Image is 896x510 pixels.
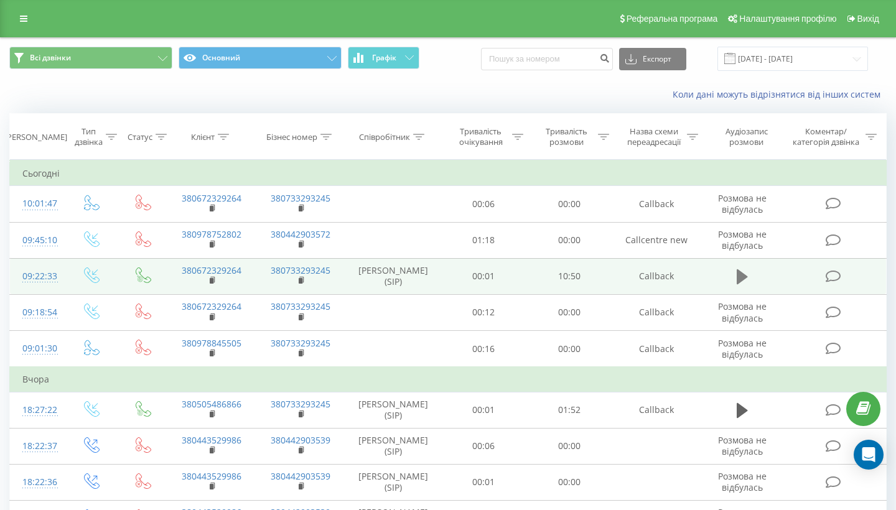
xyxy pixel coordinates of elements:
[22,398,52,422] div: 18:27:22
[22,470,52,494] div: 18:22:36
[627,14,718,24] span: Реферальна програма
[182,300,241,312] a: 380672329264
[612,331,701,368] td: Callback
[348,47,419,69] button: Графік
[182,398,241,410] a: 380505486866
[9,47,172,69] button: Всі дзвінки
[271,264,330,276] a: 380733293245
[718,470,767,493] span: Розмова не відбулась
[266,132,317,142] div: Бізнес номер
[128,132,152,142] div: Статус
[182,228,241,240] a: 380978752802
[718,300,767,323] span: Розмова не відбулась
[619,48,686,70] button: Експорт
[526,294,612,330] td: 00:00
[452,126,510,147] div: Тривалість очікування
[182,192,241,204] a: 380672329264
[441,222,527,258] td: 01:18
[271,228,330,240] a: 380442903572
[22,228,52,253] div: 09:45:10
[441,258,527,294] td: 00:01
[22,336,52,361] div: 09:01:30
[4,132,67,142] div: [PERSON_NAME]
[718,228,767,251] span: Розмова не відбулась
[182,470,241,482] a: 380443529986
[271,192,330,204] a: 380733293245
[441,428,527,464] td: 00:06
[30,53,71,63] span: Всі дзвінки
[271,337,330,349] a: 380733293245
[22,434,52,458] div: 18:22:37
[526,428,612,464] td: 00:00
[854,440,884,470] div: Open Intercom Messenger
[271,398,330,410] a: 380733293245
[345,392,441,428] td: [PERSON_NAME] (SIP)
[739,14,836,24] span: Налаштування профілю
[712,126,780,147] div: Аудіозапис розмови
[182,434,241,446] a: 380443529986
[271,434,330,446] a: 380442903539
[441,331,527,368] td: 00:16
[526,331,612,368] td: 00:00
[673,88,887,100] a: Коли дані можуть відрізнятися вiд інших систем
[271,300,330,312] a: 380733293245
[75,126,103,147] div: Тип дзвінка
[441,294,527,330] td: 00:12
[526,464,612,500] td: 00:00
[271,470,330,482] a: 380442903539
[10,367,887,392] td: Вчора
[191,132,215,142] div: Клієнт
[441,186,527,222] td: 00:06
[22,300,52,325] div: 09:18:54
[345,464,441,500] td: [PERSON_NAME] (SIP)
[612,294,701,330] td: Callback
[22,192,52,216] div: 10:01:47
[612,222,701,258] td: Callcentre new
[612,258,701,294] td: Callback
[179,47,342,69] button: Основний
[345,428,441,464] td: [PERSON_NAME] (SIP)
[526,258,612,294] td: 10:50
[182,264,241,276] a: 380672329264
[359,132,410,142] div: Співробітник
[718,337,767,360] span: Розмова не відбулась
[345,258,441,294] td: [PERSON_NAME] (SIP)
[441,392,527,428] td: 00:01
[481,48,613,70] input: Пошук за номером
[857,14,879,24] span: Вихід
[182,337,241,349] a: 380978845505
[10,161,887,186] td: Сьогодні
[538,126,595,147] div: Тривалість розмови
[526,392,612,428] td: 01:52
[612,186,701,222] td: Callback
[526,222,612,258] td: 00:00
[612,392,701,428] td: Callback
[441,464,527,500] td: 00:01
[22,264,52,289] div: 09:22:33
[718,434,767,457] span: Розмова не відбулась
[623,126,684,147] div: Назва схеми переадресації
[790,126,862,147] div: Коментар/категорія дзвінка
[372,53,396,62] span: Графік
[718,192,767,215] span: Розмова не відбулась
[526,186,612,222] td: 00:00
